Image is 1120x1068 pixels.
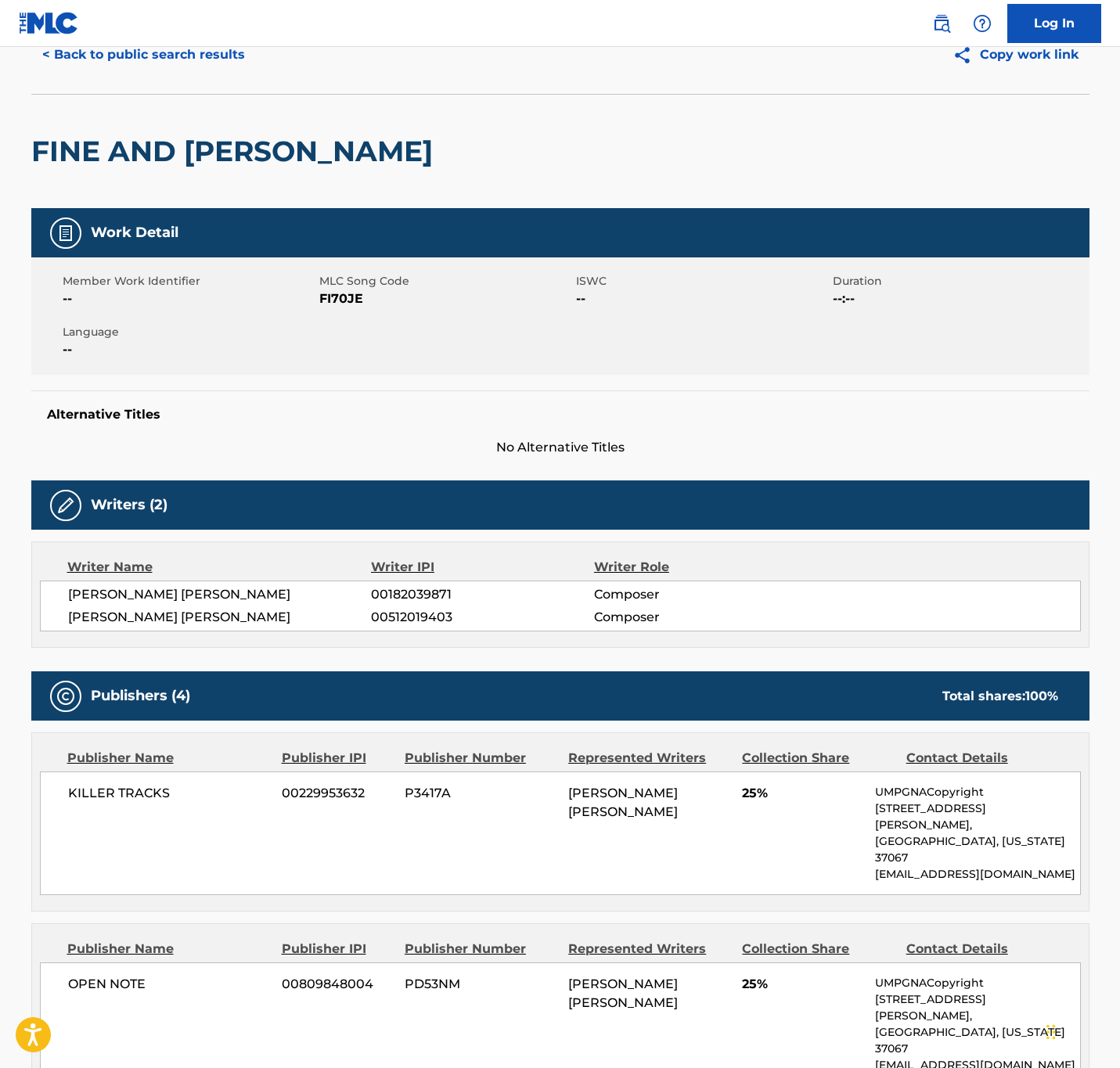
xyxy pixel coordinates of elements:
span: 00809848004 [282,975,393,994]
div: Publisher Name [67,749,270,768]
span: Composer [594,608,797,627]
span: ISWC [576,273,829,289]
img: MLC Logo [19,12,79,34]
h5: Alternative Titles [47,407,1074,423]
span: -- [576,289,829,308]
span: 00229953632 [282,784,393,803]
p: UMPGNACopyright [875,784,1079,800]
img: Copy work link [953,45,980,65]
div: Represented Writers [568,749,730,768]
div: Drag [1046,1009,1056,1055]
span: OPEN NOTE [68,975,271,994]
img: Publishers [56,687,75,706]
div: Help [967,8,998,39]
iframe: Chat Widget [1042,993,1120,1068]
h2: FINE AND [PERSON_NAME] [31,134,441,169]
p: [EMAIL_ADDRESS][DOMAIN_NAME] [875,866,1079,883]
p: [STREET_ADDRESS][PERSON_NAME], [875,991,1079,1024]
span: 100 % [1025,689,1058,703]
span: Member Work Identifier [63,273,315,289]
span: 00512019403 [371,608,593,627]
span: [PERSON_NAME] [PERSON_NAME] [68,585,372,604]
div: Writer Role [594,558,797,577]
div: Publisher Number [405,940,556,958]
span: KILLER TRACKS [68,784,271,803]
img: Writers [56,496,75,515]
div: Total shares: [942,687,1058,706]
a: Public Search [926,8,957,39]
p: [GEOGRAPHIC_DATA], [US_STATE] 37067 [875,833,1079,866]
span: No Alternative Titles [31,438,1089,457]
span: [PERSON_NAME] [PERSON_NAME] [568,786,678,819]
img: search [932,14,951,33]
div: Collection Share [742,749,894,768]
button: < Back to public search results [31,35,256,74]
span: Duration [833,273,1086,289]
span: Composer [594,585,797,604]
h5: Writers (2) [91,496,167,514]
h5: Publishers (4) [91,687,190,705]
span: -- [63,340,315,359]
span: MLC Song Code [319,273,572,289]
span: P3417A [405,784,556,803]
h5: Work Detail [91,224,178,242]
span: -- [63,289,315,308]
div: Represented Writers [568,940,730,958]
p: [GEOGRAPHIC_DATA], [US_STATE] 37067 [875,1024,1079,1057]
span: PD53NM [405,975,556,994]
div: Collection Share [742,940,894,958]
div: Contact Details [906,749,1058,768]
span: --:-- [833,289,1086,308]
img: Work Detail [56,224,75,243]
p: UMPGNACopyright [875,975,1079,991]
div: Writer IPI [371,558,594,577]
div: Publisher Name [67,940,270,958]
span: 00182039871 [371,585,593,604]
span: 25% [742,975,863,994]
a: Log In [1007,4,1101,43]
div: Contact Details [906,940,1058,958]
span: Language [63,324,315,340]
span: [PERSON_NAME] [PERSON_NAME] [568,976,678,1010]
p: [STREET_ADDRESS][PERSON_NAME], [875,800,1079,833]
span: 25% [742,784,863,803]
span: [PERSON_NAME] [PERSON_NAME] [68,608,372,627]
div: Writer Name [67,558,372,577]
img: help [973,14,992,33]
div: Publisher IPI [282,940,393,958]
div: Publisher Number [405,749,556,768]
button: Copy work link [942,35,1089,74]
span: FI70JE [319,289,572,308]
div: Publisher IPI [282,749,393,768]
